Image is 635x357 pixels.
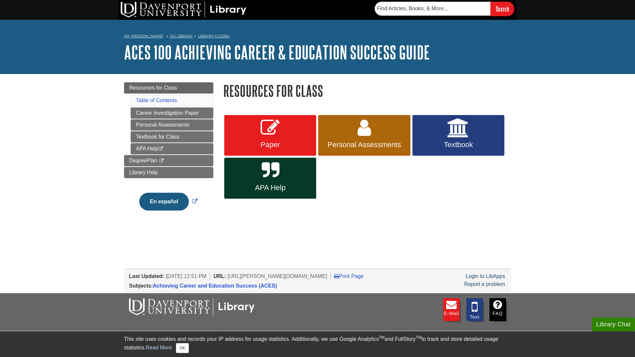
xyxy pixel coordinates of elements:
[124,167,213,178] a: Library Help
[229,183,311,192] span: APA Help
[375,2,514,16] form: Searches DU Library's articles, books, and more
[158,147,164,151] i: This link opens in a new window
[138,199,199,204] a: Link opens in new window
[124,155,213,166] a: DegreePlan
[224,115,316,156] a: Paper
[466,273,505,279] a: Login to LibApps
[224,158,316,199] a: APA Help
[223,82,511,99] h1: Resources for Class
[131,131,213,142] a: Textbook for Class
[129,85,177,91] span: Resources for Class
[318,115,410,156] a: Personal Assessments
[466,298,483,321] a: Text
[124,82,213,222] div: Guide Page Menu
[129,273,164,279] span: Last Updated:
[139,193,189,211] button: En español
[198,34,230,38] a: Library Guides
[464,281,505,287] a: Report a problem
[229,140,311,149] span: Paper
[124,42,430,62] a: ACES 100 Achieving Career & Education Success Guide
[136,98,177,103] a: Table of Contents
[334,273,339,279] i: Print Page
[153,283,277,289] a: Achieving Career and Education Success (ACES)
[124,82,213,94] a: Resources for Class
[121,2,246,18] img: DU Library
[443,298,460,321] a: E-mail
[489,298,506,321] a: FAQ
[124,32,511,42] nav: breadcrumb
[490,2,514,16] input: Search
[323,140,405,149] span: Personal Assessments
[417,140,499,149] span: Textbook
[176,343,189,353] button: Close
[412,115,504,156] a: Textbook
[379,335,384,340] sup: TM
[159,159,164,163] i: This link opens in a new window
[124,33,163,39] a: My [PERSON_NAME]
[129,158,157,163] span: DegreePlan
[170,34,193,38] a: DU Library
[228,273,327,279] span: [URL][PERSON_NAME][DOMAIN_NAME]
[416,335,421,340] sup: TM
[131,119,213,131] a: Personal Assessments
[129,170,158,175] span: Library Help
[166,273,206,279] span: [DATE] 12:51 PM
[124,335,511,353] div: This site uses cookies and records your IP address for usage statistics. Additionally, we use Goo...
[334,273,364,279] a: Print Page
[213,273,226,279] span: URL:
[129,298,255,315] img: DU Libraries
[592,318,635,331] button: Library Chat
[131,107,213,119] a: Career Investigation Paper
[129,283,153,289] span: Subjects:
[131,143,213,154] a: APA Help
[146,345,172,350] a: Read More
[375,2,490,16] input: Find Articles, Books, & More...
